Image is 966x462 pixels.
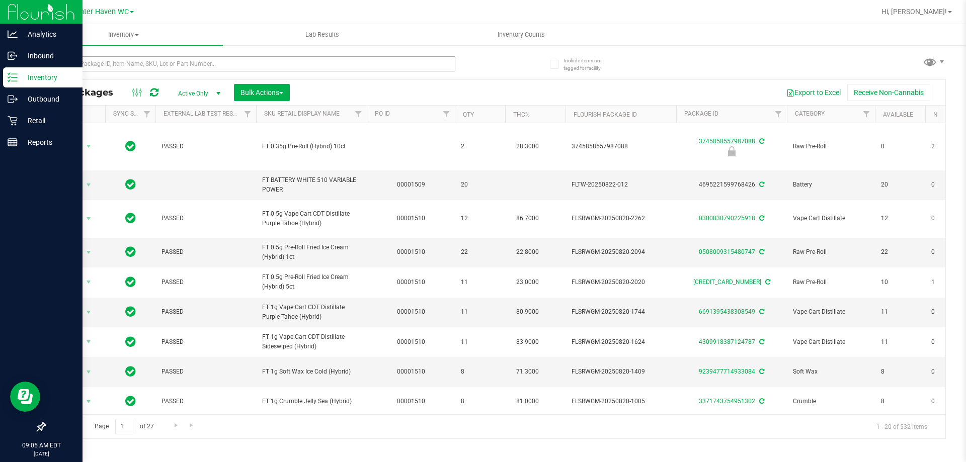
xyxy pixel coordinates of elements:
span: 22.8000 [511,245,544,259]
span: Sync from Compliance System [758,368,764,375]
a: PO ID [375,110,390,117]
a: 0300830790225918 [699,215,755,222]
a: Inventory Counts [422,24,620,45]
a: 3371743754951302 [699,398,755,405]
span: In Sync [125,364,136,379]
a: 00001510 [397,215,425,222]
a: 0508009315480747 [699,248,755,255]
span: FT 0.5g Pre-Roll Fried Ice Cream (Hybrid) 5ct [262,272,361,292]
span: Sync from Compliance System [758,181,764,188]
span: 12 [881,214,919,223]
input: Search Package ID, Item Name, SKU, Lot or Part Number... [44,56,455,71]
a: Filter [438,106,455,123]
span: select [83,305,95,319]
a: 00001510 [397,398,425,405]
p: Analytics [18,28,78,40]
span: Sync from Compliance System [758,248,764,255]
span: In Sync [125,394,136,408]
span: 8 [881,367,919,377]
span: Winter Haven WC [71,8,129,16]
span: Raw Pre-Roll [793,142,869,151]
span: FLTW-20250822-012 [572,180,670,190]
span: Sync from Compliance System [758,338,764,345]
span: FLSRWGM-20250820-1005 [572,397,670,406]
span: 11 [461,337,499,347]
button: Export to Excel [780,84,847,101]
span: Soft Wax [793,367,869,377]
a: Filter [858,106,875,123]
span: 80.9000 [511,305,544,319]
span: FT 1g Soft Wax Ice Cold (Hybrid) [262,367,361,377]
a: Package ID [684,110,718,117]
a: Available [883,111,913,118]
a: Inventory [24,24,223,45]
span: Include items not tagged for facility [563,57,614,72]
span: 11 [881,337,919,347]
span: In Sync [125,275,136,289]
span: Vape Cart Distillate [793,214,869,223]
inline-svg: Outbound [8,94,18,104]
p: Retail [18,115,78,127]
inline-svg: Inbound [8,51,18,61]
iframe: Resource center [10,382,40,412]
p: Reports [18,136,78,148]
span: FT 1g Crumble Jelly Sea (Hybrid) [262,397,361,406]
a: Flourish Package ID [574,111,637,118]
span: Sync from Compliance System [758,308,764,315]
a: Sku Retail Display Name [264,110,340,117]
a: 6691395438308549 [699,308,755,315]
p: 09:05 AM EDT [5,441,78,450]
span: FT 1g Vape Cart CDT Distillate Purple Tahoe (Hybrid) [262,303,361,322]
a: 00001510 [397,308,425,315]
span: 23.0000 [511,275,544,290]
span: select [83,178,95,192]
span: In Sync [125,211,136,225]
span: Raw Pre-Roll [793,278,869,287]
span: Sync from Compliance System [758,215,764,222]
span: select [83,139,95,153]
span: Inventory Counts [484,30,558,39]
span: select [83,335,95,349]
a: External Lab Test Result [164,110,243,117]
span: FT 0.5g Vape Cart CDT Distillate Purple Tahoe (Hybrid) [262,209,361,228]
span: 22 [881,247,919,257]
span: 10 [881,278,919,287]
span: 83.9000 [511,335,544,349]
a: Go to the last page [185,419,199,432]
span: Vape Cart Distillate [793,307,869,317]
a: THC% [513,111,530,118]
a: Filter [350,106,367,123]
p: Inbound [18,50,78,62]
span: In Sync [125,177,136,192]
span: FT 1g Vape Cart CDT Distillate Sideswiped (Hybrid) [262,332,361,351]
button: Bulk Actions [234,84,290,101]
a: Filter [139,106,155,123]
span: FT 0.35g Pre-Roll (Hybrid) 10ct [262,142,361,151]
span: 11 [461,278,499,287]
span: 8 [881,397,919,406]
a: 3745858557987088 [699,138,755,145]
a: 00001510 [397,368,425,375]
span: select [83,395,95,409]
a: 9239477714933084 [699,368,755,375]
a: 00001510 [397,248,425,255]
a: Sync Status [113,110,152,117]
a: Qty [463,111,474,118]
span: 2 [461,142,499,151]
span: In Sync [125,335,136,349]
span: In Sync [125,139,136,153]
p: Outbound [18,93,78,105]
a: 00001510 [397,279,425,286]
span: Battery [793,180,869,190]
span: Vape Cart Distillate [793,337,869,347]
span: select [83,245,95,259]
a: 00001509 [397,181,425,188]
a: 4309918387124787 [699,338,755,345]
inline-svg: Inventory [8,72,18,82]
span: 11 [461,307,499,317]
span: 22 [461,247,499,257]
span: PASSED [162,247,250,257]
span: FT BATTERY WHITE 510 VARIABLE POWER [262,175,361,195]
span: In Sync [125,305,136,319]
span: 86.7000 [511,211,544,226]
